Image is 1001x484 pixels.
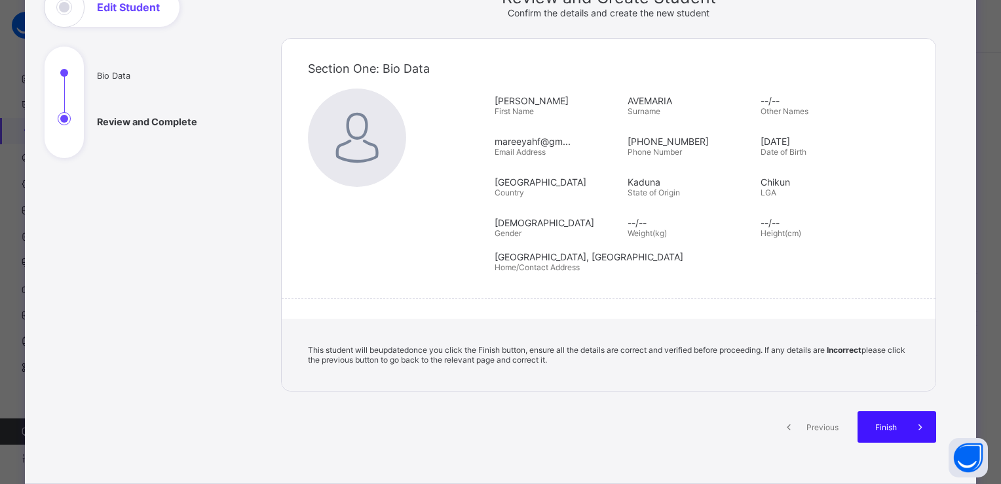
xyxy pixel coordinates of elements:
span: Email Address [495,147,546,157]
span: [PHONE_NUMBER] [628,136,754,147]
h1: Edit Student [97,2,160,12]
span: Surname [628,106,660,116]
span: Finish [867,422,905,432]
span: [GEOGRAPHIC_DATA], [GEOGRAPHIC_DATA] [495,251,916,262]
span: Other Names [761,106,808,116]
span: mareeyahf@gm... [495,136,621,147]
span: Chikun [761,176,887,188]
span: --/-- [761,217,887,228]
span: LGA [761,188,776,197]
span: Phone Number [628,147,682,157]
span: Weight(kg) [628,228,667,238]
span: --/-- [628,217,754,228]
span: [PERSON_NAME] [495,95,621,106]
b: Incorrect [827,345,861,355]
span: First Name [495,106,534,116]
span: Previous [804,422,840,432]
span: [DATE] [761,136,887,147]
span: AVEMARIA [628,95,754,106]
button: Open asap [949,438,988,477]
span: Section One: Bio Data [308,62,430,75]
span: State of Origin [628,188,680,197]
span: Confirm the details and create the new student [508,7,709,18]
span: Date of Birth [761,147,806,157]
span: Country [495,188,524,197]
span: [GEOGRAPHIC_DATA] [495,176,621,188]
span: Kaduna [628,176,754,188]
span: Height(cm) [761,228,801,238]
span: --/-- [761,95,887,106]
span: [DEMOGRAPHIC_DATA] [495,217,621,228]
span: Gender [495,228,521,238]
img: default.svg [308,89,406,187]
span: This student will be updated once you click the Finish button, ensure all the details are correct... [308,345,905,365]
span: Home/Contact Address [495,262,580,272]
